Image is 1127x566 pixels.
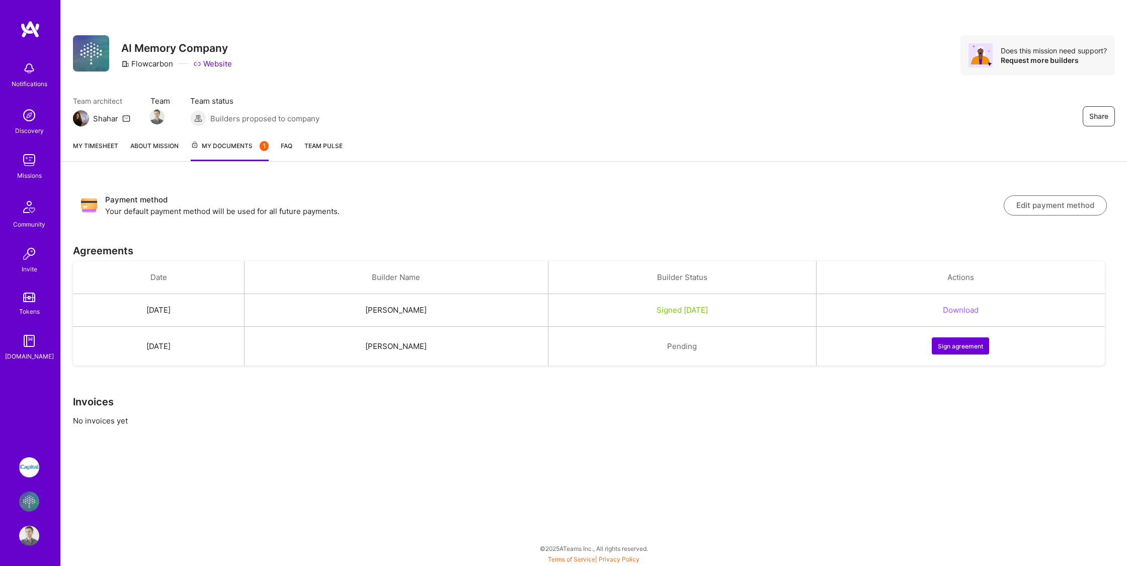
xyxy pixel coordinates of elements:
img: User Avatar [19,526,39,546]
a: My timesheet [73,140,118,161]
a: Terms of Service [548,555,595,563]
div: Signed [DATE] [560,305,804,315]
button: Download [943,305,979,315]
span: Team Pulse [304,142,343,150]
span: Team architect [73,96,130,106]
h3: Agreements [73,245,1115,257]
a: Privacy Policy [599,555,639,563]
a: FAQ [281,140,292,161]
span: Share [1089,111,1108,121]
i: icon CompanyGray [121,60,129,68]
div: Discovery [15,125,44,136]
div: Does this mission need support? [1001,46,1107,55]
div: Tokens [19,306,40,317]
th: Actions [816,261,1105,294]
div: Request more builders [1001,55,1107,65]
img: Community [17,195,41,219]
span: Team status [190,96,319,106]
span: My Documents [191,140,269,152]
a: Team Pulse [304,140,343,161]
button: Sign agreement [932,337,989,355]
img: Builders proposed to company [190,110,206,126]
img: logo [20,20,40,38]
a: Flowcarbon: AI Memory Company [17,491,42,512]
span: Builders proposed to company [210,113,319,124]
div: [DOMAIN_NAME] [5,351,54,362]
span: Team [150,96,170,106]
button: Edit payment method [1004,195,1107,216]
a: iCapital: Build and maintain RESTful API [17,457,42,477]
div: Shahar [93,113,118,124]
img: bell [19,58,39,79]
a: About Mission [130,140,179,161]
td: [PERSON_NAME] [245,294,548,327]
div: Community [13,219,45,230]
h3: AI Memory Company [121,42,232,54]
div: © 2025 ATeams Inc., All rights reserved. [60,536,1127,561]
img: Team Member Avatar [149,109,165,124]
p: No invoices yet [73,415,1115,426]
div: Pending [560,341,804,351]
td: [PERSON_NAME] [245,327,548,366]
img: Company Logo [73,35,109,72]
th: Date [73,261,245,294]
button: Share [1083,106,1115,126]
img: tokens [23,293,35,302]
h3: Invoices [73,396,1115,408]
td: [DATE] [73,294,245,327]
div: Invite [22,264,37,274]
i: icon Mail [122,114,130,122]
a: Website [193,58,232,69]
a: User Avatar [17,526,42,546]
div: Missions [17,170,42,181]
div: Flowcarbon [121,58,173,69]
div: Notifications [12,79,47,89]
img: discovery [19,105,39,125]
img: Payment method [81,197,97,214]
h3: Payment method [105,194,1004,206]
img: Invite [19,244,39,264]
img: Team Architect [73,110,89,126]
td: [DATE] [73,327,245,366]
img: guide book [19,331,39,351]
p: Your default payment method will be used for all future payments. [105,206,1004,217]
a: My Documents1 [191,140,269,161]
img: teamwork [19,150,39,170]
th: Builder Name [245,261,548,294]
img: iCapital: Build and maintain RESTful API [19,457,39,477]
img: Flowcarbon: AI Memory Company [19,491,39,512]
a: Team Member Avatar [150,108,164,125]
span: | [548,555,639,563]
th: Builder Status [548,261,816,294]
img: Avatar [969,43,993,67]
div: 1 [260,141,269,151]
